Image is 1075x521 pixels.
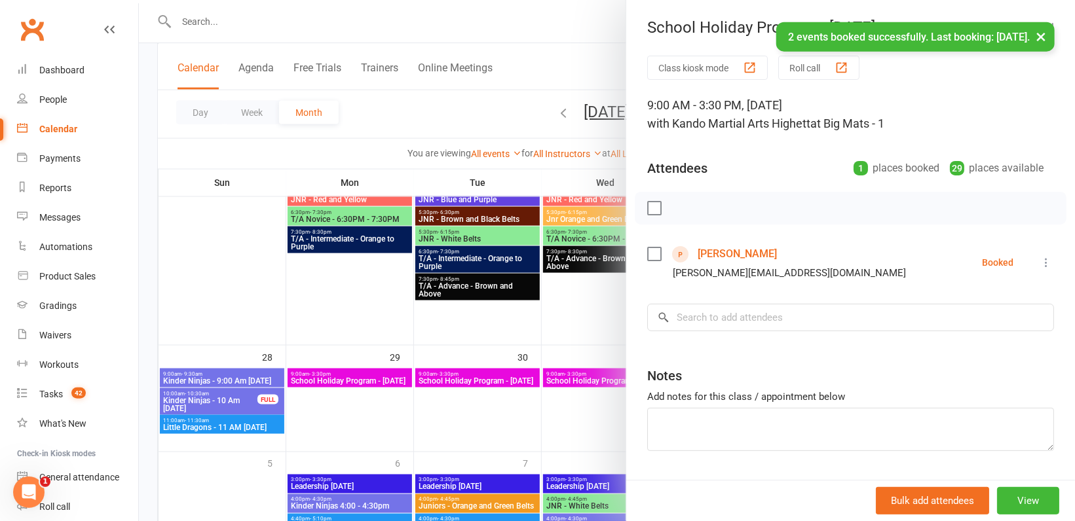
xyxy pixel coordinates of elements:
[17,144,138,173] a: Payments
[854,159,939,177] div: places booked
[39,242,92,252] div: Automations
[626,18,1075,37] div: School Holiday Program - [DATE]
[698,243,777,264] a: [PERSON_NAME]
[13,476,45,508] iframe: Intercom live chat
[647,367,682,385] div: Notes
[1029,22,1053,50] button: ×
[950,159,1044,177] div: places available
[39,153,81,164] div: Payments
[854,161,868,175] div: 1
[17,173,138,203] a: Reports
[647,389,1054,404] div: Add notes for this class / appointment below
[17,321,138,350] a: Waivers
[673,264,906,281] div: [PERSON_NAME][EMAIL_ADDRESS][DOMAIN_NAME]
[17,409,138,439] a: What's New
[17,380,138,409] a: Tasks 42
[71,387,86,399] span: 42
[997,487,1059,514] button: View
[39,300,77,311] div: Gradings
[647,96,1054,133] div: 9:00 AM - 3:30 PM, [DATE]
[17,262,138,291] a: Product Sales
[39,124,77,134] div: Calendar
[17,232,138,262] a: Automations
[39,472,119,482] div: General attendance
[39,389,63,399] div: Tasks
[778,56,859,80] button: Roll call
[17,56,138,85] a: Dashboard
[776,22,1055,52] div: 2 events booked successfully. Last booking: [DATE].
[17,85,138,115] a: People
[647,159,707,177] div: Attendees
[39,94,67,105] div: People
[17,463,138,492] a: General attendance kiosk mode
[39,330,71,340] div: Waivers
[39,212,81,223] div: Messages
[40,476,50,487] span: 1
[647,56,768,80] button: Class kiosk mode
[810,117,884,130] span: at Big Mats - 1
[17,203,138,232] a: Messages
[17,350,138,380] a: Workouts
[39,183,71,193] div: Reports
[39,501,70,512] div: Roll call
[39,65,85,75] div: Dashboard
[17,291,138,321] a: Gradings
[16,13,48,46] a: Clubworx
[39,271,96,281] div: Product Sales
[950,161,964,175] div: 29
[647,117,810,130] span: with Kando Martial Arts Highett
[39,359,79,370] div: Workouts
[647,304,1054,331] input: Search to add attendees
[982,258,1013,267] div: Booked
[39,418,86,429] div: What's New
[876,487,989,514] button: Bulk add attendees
[17,115,138,144] a: Calendar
